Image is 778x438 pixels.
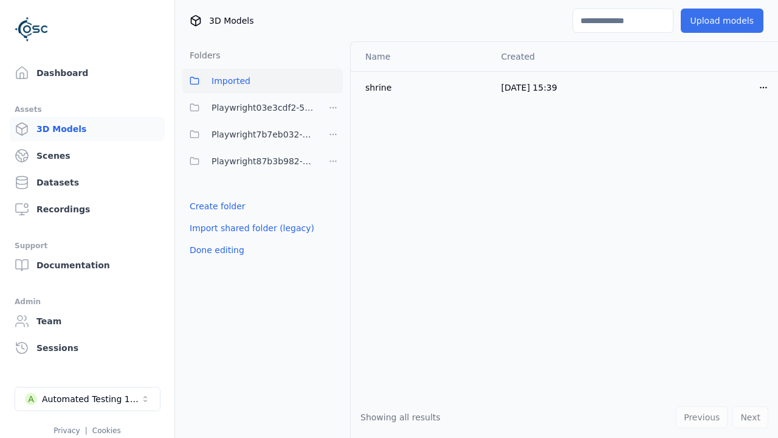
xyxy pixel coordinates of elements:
a: Create folder [190,200,246,212]
button: Playwright87b3b982-a547-404f-bd7a-3b26ea61827c [182,149,316,173]
div: Automated Testing 1 - Playwright [42,393,140,405]
button: Create folder [182,195,253,217]
th: Name [351,42,492,71]
a: Documentation [10,253,165,277]
span: Playwright87b3b982-a547-404f-bd7a-3b26ea61827c [212,154,316,169]
button: Done editing [182,239,252,261]
a: 3D Models [10,117,165,141]
a: Dashboard [10,61,165,85]
div: A [25,393,37,405]
button: Select a workspace [15,387,160,411]
button: Playwright03e3cdf2-52a4-406d-ac58-271245deddd4 [182,96,316,120]
a: Datasets [10,170,165,195]
div: shrine [365,82,482,94]
button: Import shared folder (legacy) [182,217,322,239]
span: 3D Models [209,15,253,27]
span: | [85,426,88,435]
span: Playwright7b7eb032-405c-4b1b-80f9-e56702178126 [212,127,316,142]
img: Logo [15,12,49,46]
a: Team [10,309,165,333]
a: Import shared folder (legacy) [190,222,314,234]
button: Imported [182,69,343,93]
button: Playwright7b7eb032-405c-4b1b-80f9-e56702178126 [182,122,316,147]
th: Created [492,42,635,71]
a: Privacy [53,426,80,435]
span: [DATE] 15:39 [501,83,557,92]
a: Scenes [10,144,165,168]
button: Upload models [681,9,763,33]
div: Admin [15,294,160,309]
span: Playwright03e3cdf2-52a4-406d-ac58-271245deddd4 [212,100,316,115]
a: Cookies [92,426,121,435]
a: Recordings [10,197,165,221]
span: Showing all results [360,412,441,422]
h3: Folders [182,49,221,61]
span: Imported [212,74,250,88]
div: Support [15,238,160,253]
a: Sessions [10,336,165,360]
div: Assets [15,102,160,117]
